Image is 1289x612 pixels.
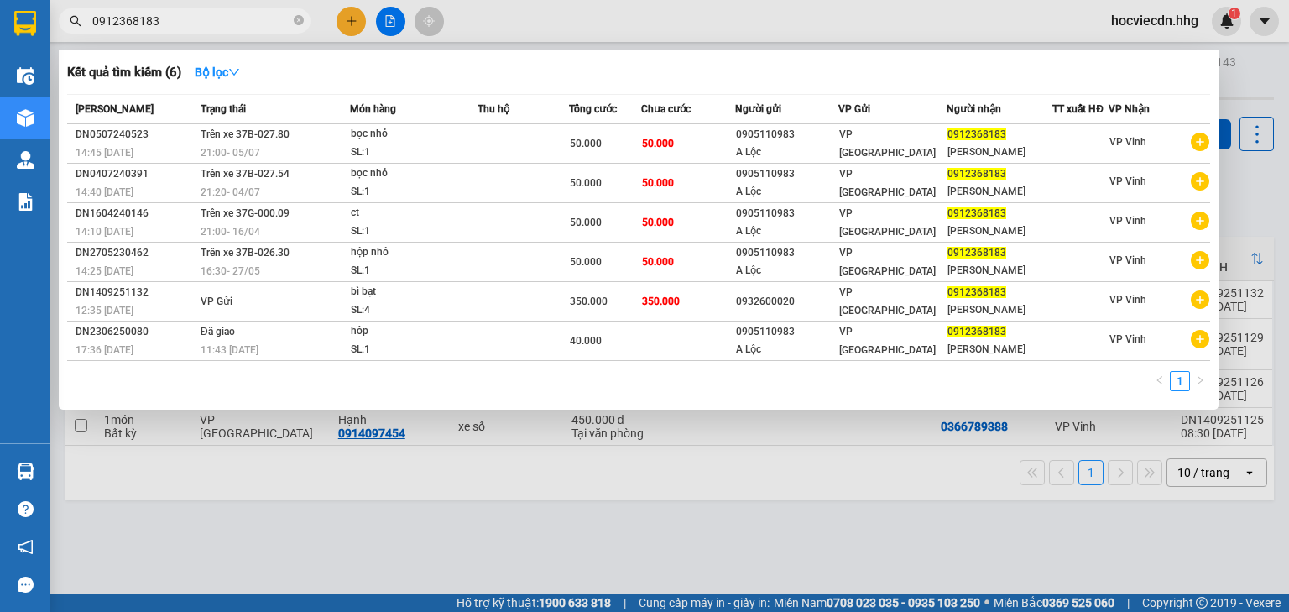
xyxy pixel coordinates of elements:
[201,147,260,159] span: 21:00 - 05/07
[947,183,1052,201] div: [PERSON_NAME]
[642,217,674,228] span: 50.000
[1195,375,1205,385] span: right
[201,247,290,259] span: Trên xe 37B-026.30
[947,128,1006,140] span: 0912368183
[947,301,1052,319] div: [PERSON_NAME]
[736,244,838,262] div: 0905110983
[839,207,936,238] span: VP [GEOGRAPHIC_DATA]
[736,165,838,183] div: 0905110983
[76,103,154,115] span: [PERSON_NAME]
[351,165,477,183] div: bọc nhỏ
[228,66,240,78] span: down
[1052,103,1104,115] span: TT xuất HĐ
[570,335,602,347] span: 40.000
[1170,371,1190,391] li: 1
[195,65,240,79] strong: Bộ lọc
[1191,290,1209,309] span: plus-circle
[947,262,1052,280] div: [PERSON_NAME]
[736,183,838,201] div: A Lộc
[1109,294,1146,306] span: VP Vinh
[642,177,674,189] span: 50.000
[294,13,304,29] span: close-circle
[569,103,617,115] span: Tổng cước
[570,177,602,189] span: 50.000
[1109,333,1146,345] span: VP Vinh
[351,283,477,301] div: bì bạt
[76,126,196,144] div: DN0507240523
[1191,212,1209,230] span: plus-circle
[736,144,838,161] div: A Lộc
[351,183,477,201] div: SL: 1
[1190,371,1210,391] li: Next Page
[76,265,133,277] span: 14:25 [DATE]
[1109,175,1146,187] span: VP Vinh
[76,323,196,341] div: DN2306250080
[70,15,81,27] span: search
[736,341,838,358] div: A Lộc
[351,262,477,280] div: SL: 1
[947,207,1006,219] span: 0912368183
[201,296,232,307] span: VP Gửi
[947,341,1052,358] div: [PERSON_NAME]
[947,168,1006,180] span: 0912368183
[201,226,260,238] span: 21:00 - 16/04
[76,344,133,356] span: 17:36 [DATE]
[1191,172,1209,191] span: plus-circle
[201,344,258,356] span: 11:43 [DATE]
[947,222,1052,240] div: [PERSON_NAME]
[1109,215,1146,227] span: VP Vinh
[201,168,290,180] span: Trên xe 37B-027.54
[570,217,602,228] span: 50.000
[1191,330,1209,348] span: plus-circle
[76,284,196,301] div: DN1409251132
[201,128,290,140] span: Trên xe 37B-027.80
[351,301,477,320] div: SL: 4
[642,296,680,307] span: 350.000
[947,144,1052,161] div: [PERSON_NAME]
[839,326,936,356] span: VP [GEOGRAPHIC_DATA]
[181,59,253,86] button: Bộ lọcdown
[736,222,838,240] div: A Lộc
[76,186,133,198] span: 14:40 [DATE]
[351,125,477,144] div: bọc nhỏ
[351,341,477,359] div: SL: 1
[735,103,781,115] span: Người gửi
[350,103,396,115] span: Món hàng
[1190,371,1210,391] button: right
[1150,371,1170,391] li: Previous Page
[76,205,196,222] div: DN1604240146
[1191,133,1209,151] span: plus-circle
[201,103,246,115] span: Trạng thái
[1171,372,1189,390] a: 1
[351,144,477,162] div: SL: 1
[947,247,1006,259] span: 0912368183
[17,193,34,211] img: solution-icon
[201,326,235,337] span: Đã giao
[736,262,838,280] div: A Lộc
[839,247,936,277] span: VP [GEOGRAPHIC_DATA]
[570,296,608,307] span: 350.000
[736,126,838,144] div: 0905110983
[201,207,290,219] span: Trên xe 37G-000.09
[1109,103,1150,115] span: VP Nhận
[76,165,196,183] div: DN0407240391
[201,186,260,198] span: 21:20 - 04/07
[1109,136,1146,148] span: VP Vinh
[76,244,196,262] div: DN2705230462
[1109,254,1146,266] span: VP Vinh
[839,168,936,198] span: VP [GEOGRAPHIC_DATA]
[642,256,674,268] span: 50.000
[838,103,870,115] span: VP Gửi
[18,577,34,593] span: message
[17,67,34,85] img: warehouse-icon
[1155,375,1165,385] span: left
[947,103,1001,115] span: Người nhận
[736,293,838,311] div: 0932600020
[17,463,34,480] img: warehouse-icon
[351,322,477,341] div: hôp
[736,323,838,341] div: 0905110983
[736,205,838,222] div: 0905110983
[351,204,477,222] div: ct
[18,539,34,555] span: notification
[351,243,477,262] div: hộp nhỏ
